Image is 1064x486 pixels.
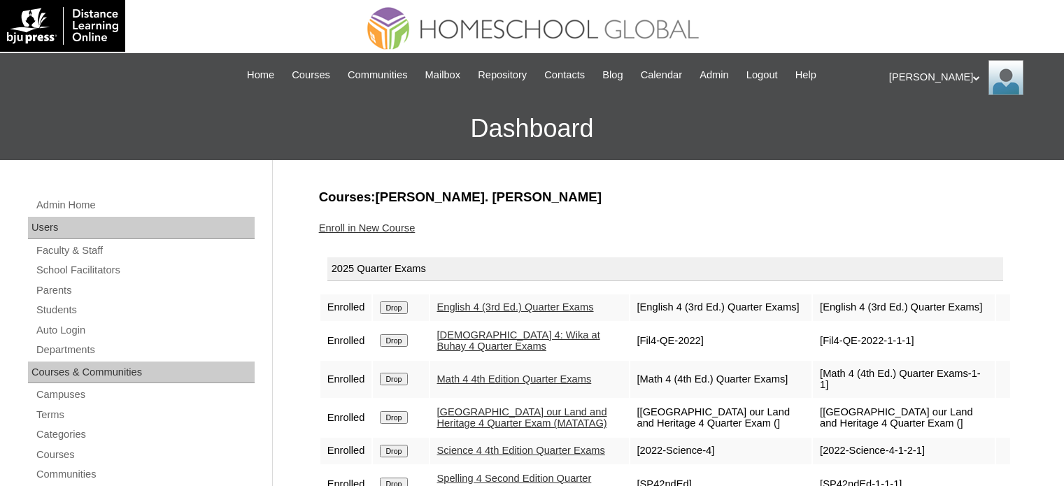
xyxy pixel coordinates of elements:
[285,67,337,83] a: Courses
[341,67,415,83] a: Communities
[320,294,372,321] td: Enrolled
[320,438,372,464] td: Enrolled
[630,438,812,464] td: [2022-Science-4]
[425,67,461,83] span: Mailbox
[437,329,600,352] a: [DEMOGRAPHIC_DATA] 4: Wika at Buhay 4 Quarter Exams
[630,322,812,359] td: [Fil4-QE-2022]
[35,282,255,299] a: Parents
[795,67,816,83] span: Help
[700,67,729,83] span: Admin
[35,262,255,279] a: School Facilitators
[478,67,527,83] span: Repository
[380,373,407,385] input: Drop
[348,67,408,83] span: Communities
[292,67,330,83] span: Courses
[813,361,995,398] td: [Math 4 (4th Ed.) Quarter Exams-1-1]
[35,196,255,214] a: Admin Home
[380,445,407,457] input: Drop
[437,406,607,429] a: [GEOGRAPHIC_DATA] our Land and Heritage 4 Quarter Exam (MATATAG)
[813,399,995,436] td: [[GEOGRAPHIC_DATA] our Land and Heritage 4 Quarter Exam (]
[437,445,605,456] a: Science 4 4th Edition Quarter Exams
[327,257,1003,281] div: 2025 Quarter Exams
[35,466,255,483] a: Communities
[537,67,592,83] a: Contacts
[247,67,274,83] span: Home
[320,322,372,359] td: Enrolled
[380,301,407,314] input: Drop
[630,399,812,436] td: [[GEOGRAPHIC_DATA] our Land and Heritage 4 Quarter Exam (]
[739,67,785,83] a: Logout
[418,67,468,83] a: Mailbox
[35,341,255,359] a: Departments
[813,294,995,321] td: [English 4 (3rd Ed.) Quarter Exams]
[380,411,407,424] input: Drop
[437,373,592,385] a: Math 4 4th Edition Quarter Exams
[813,322,995,359] td: [Fil4-QE-2022-1-1-1]
[437,301,594,313] a: English 4 (3rd Ed.) Quarter Exams
[746,67,778,83] span: Logout
[380,334,407,347] input: Drop
[813,438,995,464] td: [2022-Science-4-1-2-1]
[28,217,255,239] div: Users
[693,67,736,83] a: Admin
[641,67,682,83] span: Calendar
[320,361,372,398] td: Enrolled
[630,294,812,321] td: [English 4 (3rd Ed.) Quarter Exams]
[35,322,255,339] a: Auto Login
[35,242,255,259] a: Faculty & Staff
[35,426,255,443] a: Categories
[7,7,118,45] img: logo-white.png
[35,301,255,319] a: Students
[595,67,630,83] a: Blog
[630,361,812,398] td: [Math 4 (4th Ed.) Quarter Exams]
[319,222,416,234] a: Enroll in New Course
[471,67,534,83] a: Repository
[35,386,255,403] a: Campuses
[28,362,255,384] div: Courses & Communities
[889,60,1050,95] div: [PERSON_NAME]
[319,188,1012,206] h3: Courses:[PERSON_NAME]. [PERSON_NAME]
[634,67,689,83] a: Calendar
[7,97,1057,160] h3: Dashboard
[602,67,623,83] span: Blog
[544,67,585,83] span: Contacts
[788,67,823,83] a: Help
[240,67,281,83] a: Home
[988,60,1023,95] img: Ariane Ebuen
[35,446,255,464] a: Courses
[320,399,372,436] td: Enrolled
[35,406,255,424] a: Terms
